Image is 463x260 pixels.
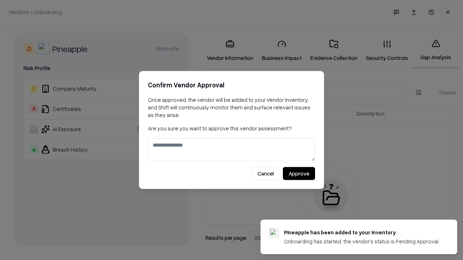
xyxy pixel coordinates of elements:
p: Once approved, the vendor will be added to your Vendor Inventory, and Shift will continuously mon... [148,96,315,119]
h2: Confirm Vendor Approval [148,80,315,90]
img: pineappleenergy.com [269,229,278,237]
div: Pineapple has been added to your inventory [284,229,439,236]
button: Cancel [251,167,280,180]
button: Approve [283,167,315,180]
p: Are you sure you want to approve this vendor assessment? [148,125,315,132]
div: Onboarding has started, the vendor's status is Pending Approval. [284,238,439,245]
